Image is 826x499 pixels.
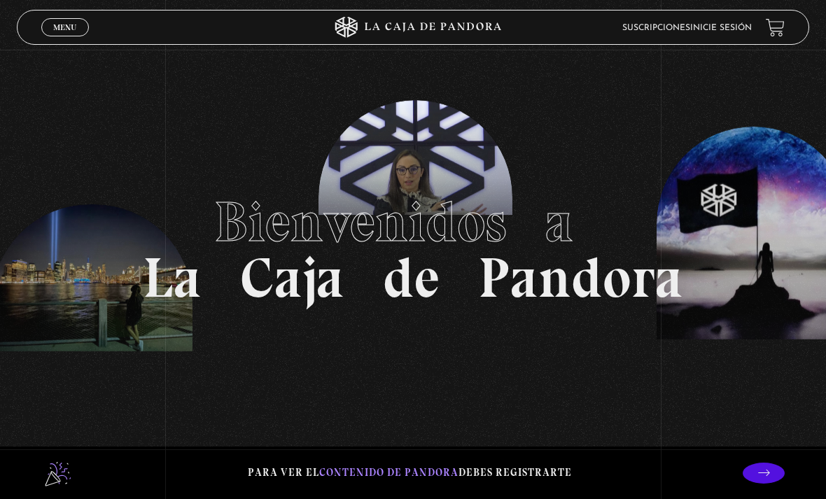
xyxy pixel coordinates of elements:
[766,18,785,37] a: View your shopping cart
[690,24,752,32] a: Inicie sesión
[53,23,76,31] span: Menu
[319,466,458,479] span: contenido de Pandora
[622,24,690,32] a: Suscripciones
[49,35,82,45] span: Cerrar
[214,188,612,255] span: Bienvenidos a
[248,463,572,482] p: Para ver el debes registrarte
[143,194,683,306] h1: La Caja de Pandora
